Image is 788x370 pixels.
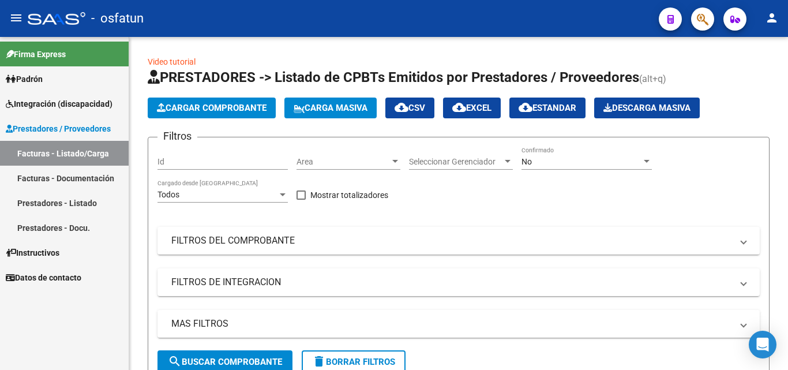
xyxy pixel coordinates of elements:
[6,271,81,284] span: Datos de contacto
[749,331,776,358] div: Open Intercom Messenger
[639,73,666,84] span: (alt+q)
[9,11,23,25] mat-icon: menu
[519,100,532,114] mat-icon: cloud_download
[6,73,43,85] span: Padrón
[310,188,388,202] span: Mostrar totalizadores
[157,227,760,255] mat-expansion-panel-header: FILTROS DEL COMPROBANTE
[6,122,111,135] span: Prestadores / Proveedores
[294,103,367,113] span: Carga Masiva
[297,157,390,167] span: Area
[148,98,276,118] button: Cargar Comprobante
[509,98,586,118] button: Estandar
[284,98,377,118] button: Carga Masiva
[157,103,267,113] span: Cargar Comprobante
[168,354,182,368] mat-icon: search
[603,103,691,113] span: Descarga Masiva
[443,98,501,118] button: EXCEL
[409,157,502,167] span: Seleccionar Gerenciador
[157,310,760,338] mat-expansion-panel-header: MAS FILTROS
[312,357,395,367] span: Borrar Filtros
[519,103,576,113] span: Estandar
[521,157,532,166] span: No
[6,246,59,259] span: Instructivos
[148,69,639,85] span: PRESTADORES -> Listado de CPBTs Emitidos por Prestadores / Proveedores
[385,98,434,118] button: CSV
[171,276,732,289] mat-panel-title: FILTROS DE INTEGRACION
[6,98,112,110] span: Integración (discapacidad)
[452,103,491,113] span: EXCEL
[157,268,760,296] mat-expansion-panel-header: FILTROS DE INTEGRACION
[148,57,196,66] a: Video tutorial
[765,11,779,25] mat-icon: person
[171,317,732,330] mat-panel-title: MAS FILTROS
[157,128,197,144] h3: Filtros
[452,100,466,114] mat-icon: cloud_download
[171,234,732,247] mat-panel-title: FILTROS DEL COMPROBANTE
[6,48,66,61] span: Firma Express
[168,357,282,367] span: Buscar Comprobante
[395,103,425,113] span: CSV
[312,354,326,368] mat-icon: delete
[395,100,408,114] mat-icon: cloud_download
[157,190,179,199] span: Todos
[91,6,144,31] span: - osfatun
[594,98,700,118] button: Descarga Masiva
[594,98,700,118] app-download-masive: Descarga masiva de comprobantes (adjuntos)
